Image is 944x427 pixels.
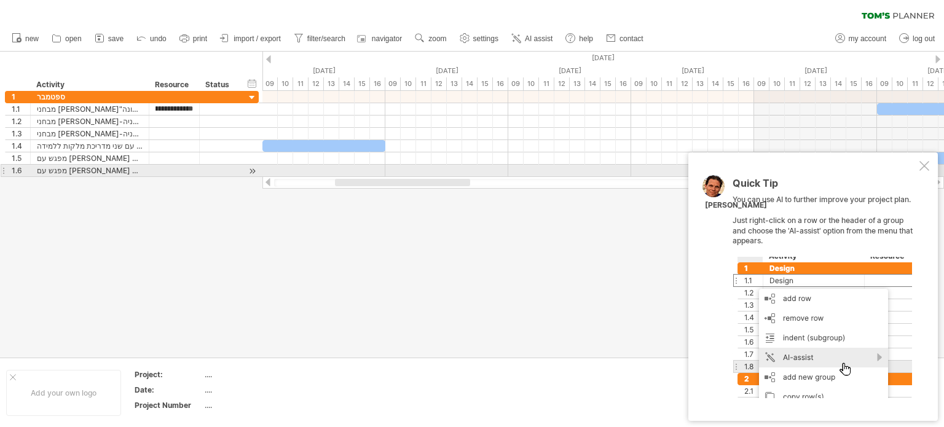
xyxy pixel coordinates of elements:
[205,79,232,91] div: Status
[508,65,631,77] div: Thursday, 11 September 2025
[412,31,450,47] a: zoom
[25,34,39,43] span: new
[877,77,892,90] div: 09
[832,31,890,47] a: my account
[733,178,917,195] div: Quick Tip
[579,34,593,43] span: help
[217,31,285,47] a: import / export
[37,165,143,176] div: מפגש עם [PERSON_NAME] אל"ה
[631,65,754,77] div: Friday, 12 September 2025
[309,77,324,90] div: 12
[12,103,30,115] div: 1.1
[428,34,446,43] span: zoom
[370,77,385,90] div: 16
[6,370,121,416] div: Add your own logo
[291,31,349,47] a: filter/search
[677,77,693,90] div: 12
[493,77,508,90] div: 16
[9,31,42,47] a: new
[12,116,30,127] div: 1.2
[708,77,723,90] div: 14
[37,103,143,115] div: מבחני [PERSON_NAME]"ת-פעימה ראשונה
[385,77,401,90] div: 09
[12,128,30,139] div: 1.3
[193,34,207,43] span: print
[339,77,355,90] div: 14
[307,34,345,43] span: filter/search
[570,77,585,90] div: 13
[155,79,192,91] div: Resource
[37,116,143,127] div: מבחני [PERSON_NAME]-פעימה שניה
[135,385,202,395] div: Date:
[473,34,498,43] span: settings
[816,77,831,90] div: 13
[108,34,124,43] span: save
[619,34,643,43] span: contact
[539,77,554,90] div: 11
[908,77,923,90] div: 11
[385,65,508,77] div: Wednesday, 10 September 2025
[554,77,570,90] div: 12
[600,77,616,90] div: 15
[508,31,556,47] a: AI assist
[205,385,308,395] div: ....
[508,77,524,90] div: 09
[923,77,938,90] div: 12
[447,77,462,90] div: 13
[205,400,308,410] div: ....
[831,77,846,90] div: 14
[431,77,447,90] div: 12
[705,200,767,211] div: [PERSON_NAME]
[12,152,30,164] div: 1.5
[262,65,385,77] div: Tuesday, 9 September 2025
[849,34,886,43] span: my account
[896,31,938,47] a: log out
[65,34,82,43] span: open
[278,77,293,90] div: 10
[12,91,30,103] div: 1
[12,165,30,176] div: 1.6
[616,77,631,90] div: 16
[36,79,142,91] div: Activity
[662,77,677,90] div: 11
[12,140,30,152] div: 1.4
[37,152,143,164] div: מפגש עם [PERSON_NAME] אל"ה
[234,34,281,43] span: import / export
[478,77,493,90] div: 15
[603,31,647,47] a: contact
[862,77,877,90] div: 16
[562,31,597,47] a: help
[92,31,127,47] a: save
[739,77,754,90] div: 16
[647,77,662,90] div: 10
[355,77,370,90] div: 15
[262,77,278,90] div: 09
[913,34,935,43] span: log out
[416,77,431,90] div: 11
[769,77,785,90] div: 10
[462,77,478,90] div: 14
[693,77,708,90] div: 13
[401,77,416,90] div: 10
[246,165,258,178] div: scroll to activity
[892,77,908,90] div: 10
[525,34,553,43] span: AI assist
[631,77,647,90] div: 09
[37,140,143,152] div: מפגש עם שני מדריכת מלקות ללמידה
[524,77,539,90] div: 10
[754,77,769,90] div: 09
[324,77,339,90] div: 13
[135,400,202,410] div: Project Number
[733,178,917,398] div: You can use AI to further improve your project plan. Just right-click on a row or the header of a...
[846,77,862,90] div: 15
[355,31,406,47] a: navigator
[372,34,402,43] span: navigator
[205,369,308,380] div: ....
[785,77,800,90] div: 11
[457,31,502,47] a: settings
[723,77,739,90] div: 15
[150,34,167,43] span: undo
[800,77,816,90] div: 12
[293,77,309,90] div: 11
[135,369,202,380] div: Project:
